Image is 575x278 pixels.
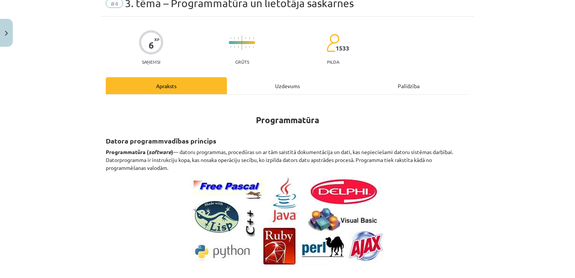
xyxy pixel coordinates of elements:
[327,59,339,64] p: pilda
[5,31,8,36] img: icon-close-lesson-0947bae3869378f0d4975bcd49f059093ad1ed9edebbc8119c70593378902aed.svg
[106,148,173,155] strong: Programmatūra ( )
[348,77,469,94] div: Palīdzība
[249,46,250,48] img: icon-short-line-57e1e144782c952c97e751825c79c345078a6d821885a25fce030b3d8c18986b.svg
[106,136,216,145] strong: Datora programmvadības princips
[234,46,235,48] img: icon-short-line-57e1e144782c952c97e751825c79c345078a6d821885a25fce030b3d8c18986b.svg
[106,148,469,172] p: — datoru programmas, procedūras un ar tām saistītā dokumentācija un dati, kas nepieciešami datoru...
[234,37,235,39] img: icon-short-line-57e1e144782c952c97e751825c79c345078a6d821885a25fce030b3d8c18986b.svg
[230,37,231,39] img: icon-short-line-57e1e144782c952c97e751825c79c345078a6d821885a25fce030b3d8c18986b.svg
[326,34,339,52] img: students-c634bb4e5e11cddfef0936a35e636f08e4e9abd3cc4e673bd6f9a4125e45ecb1.svg
[227,77,348,94] div: Uzdevums
[139,59,163,64] p: Saņemsi
[235,59,249,64] p: Grūts
[154,37,159,41] span: XP
[149,40,154,50] div: 6
[230,46,231,48] img: icon-short-line-57e1e144782c952c97e751825c79c345078a6d821885a25fce030b3d8c18986b.svg
[336,45,349,52] span: 1533
[242,35,242,50] img: icon-long-line-d9ea69661e0d244f92f715978eff75569469978d946b2353a9bb055b3ed8787d.svg
[106,77,227,94] div: Apraksts
[245,37,246,39] img: icon-short-line-57e1e144782c952c97e751825c79c345078a6d821885a25fce030b3d8c18986b.svg
[249,37,250,39] img: icon-short-line-57e1e144782c952c97e751825c79c345078a6d821885a25fce030b3d8c18986b.svg
[149,148,171,155] em: software
[256,115,319,125] strong: Programmatūra
[245,46,246,48] img: icon-short-line-57e1e144782c952c97e751825c79c345078a6d821885a25fce030b3d8c18986b.svg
